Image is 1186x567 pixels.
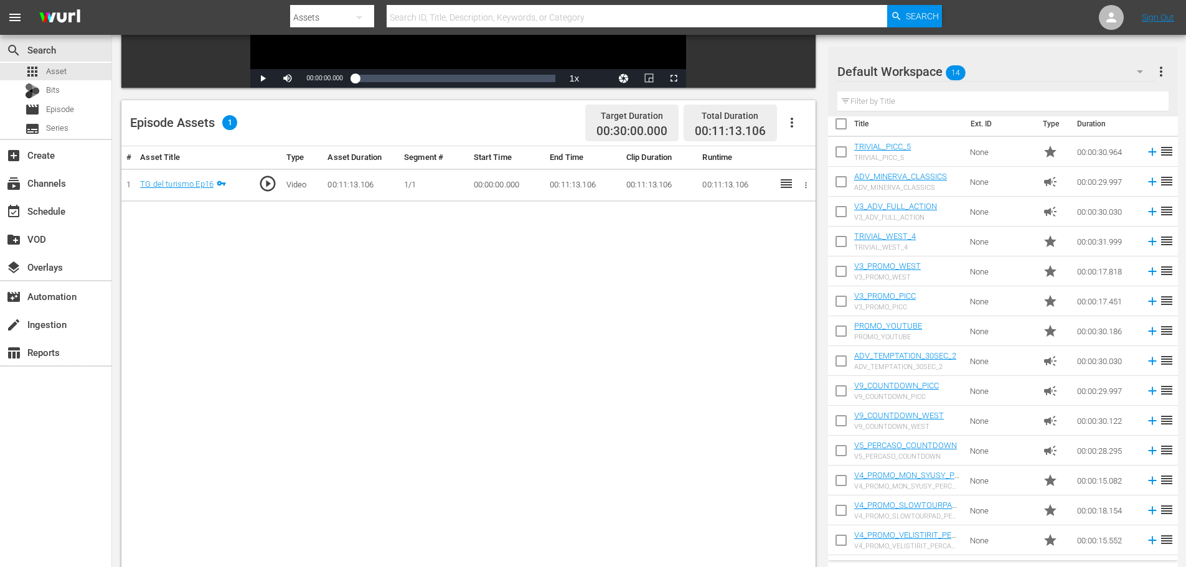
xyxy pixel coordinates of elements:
div: TRIVIAL_WEST_4 [854,243,916,251]
td: 00:00:17.818 [1072,256,1141,286]
svg: Add to Episode [1146,205,1159,218]
td: 00:00:17.451 [1072,286,1141,316]
button: Jump To Time [611,69,636,88]
span: Channels [6,176,21,191]
span: reorder [1159,233,1174,248]
button: Picture-in-Picture [636,69,661,88]
span: Promo [1043,234,1058,249]
span: Asset [25,64,40,79]
button: Mute [275,69,300,88]
div: V9_COUNTDOWN_PICC [854,393,939,401]
th: Segment # [399,146,468,169]
td: None [965,227,1038,256]
td: None [965,376,1038,406]
a: ADV_MINERVA_CLASSICS [854,172,947,181]
span: Episode [25,102,40,117]
td: 00:00:30.030 [1072,197,1141,227]
span: reorder [1159,383,1174,398]
button: Search [887,5,942,27]
td: 00:11:13.106 [545,169,621,202]
svg: Add to Episode [1146,474,1159,487]
td: None [965,256,1038,286]
td: 00:00:15.082 [1072,466,1141,495]
a: V9_COUNTDOWN_WEST [854,411,944,420]
svg: Add to Episode [1146,235,1159,248]
span: 00:00:00.000 [306,75,342,82]
span: Reports [6,345,21,360]
div: Target Duration [596,107,667,124]
div: Default Workspace [837,54,1155,89]
span: Promo [1043,533,1058,548]
td: None [965,346,1038,376]
a: V3_PROMO_PICC [854,291,916,301]
td: 00:11:13.106 [697,169,774,202]
div: V4_PROMO_MON_SYUSY_PERCASO [854,482,960,490]
td: 00:00:28.295 [1072,436,1141,466]
span: reorder [1159,204,1174,218]
svg: Add to Episode [1146,265,1159,278]
td: 1 [121,169,135,202]
a: V3_PROMO_WEST [854,261,921,271]
button: Fullscreen [661,69,686,88]
span: more_vert [1154,64,1169,79]
a: ADV_TEMPTATION_30SEC_2 [854,351,956,360]
div: Episode Assets [130,115,237,130]
div: Progress Bar [355,75,556,82]
svg: Add to Episode [1146,145,1159,159]
td: 1/1 [399,169,468,202]
th: Ext. ID [963,106,1035,141]
td: 00:00:18.154 [1072,495,1141,525]
span: 00:11:13.106 [695,124,766,138]
td: 00:00:29.997 [1072,167,1141,197]
a: V9_COUNTDOWN_PICC [854,381,939,390]
th: Clip Duration [621,146,698,169]
div: ADV_TEMPTATION_30SEC_2 [854,363,956,371]
div: Total Duration [695,107,766,124]
td: 00:11:13.106 [621,169,698,202]
span: Ad [1043,383,1058,398]
button: Playback Rate [562,69,586,88]
span: Series [46,122,68,134]
span: 1 [222,115,237,130]
td: None [965,316,1038,346]
div: V4_PROMO_VELISTIRIT_PERCASO [854,542,960,550]
a: V4_PROMO_MON_SYUSY_PERCASO [854,471,959,489]
span: Create [6,148,21,163]
td: Video [281,169,323,202]
span: Episode [46,103,74,116]
div: V3_PROMO_WEST [854,273,921,281]
span: reorder [1159,532,1174,547]
span: Promo [1043,473,1058,488]
div: V9_COUNTDOWN_WEST [854,423,944,431]
td: None [965,495,1038,525]
span: Promo [1043,144,1058,159]
td: 00:11:13.106 [322,169,399,202]
span: 00:30:00.000 [596,124,667,139]
span: Overlays [6,260,21,275]
span: Ad [1043,443,1058,458]
td: None [965,466,1038,495]
span: reorder [1159,144,1174,159]
span: reorder [1159,502,1174,517]
button: Play [250,69,275,88]
span: Asset [46,65,67,78]
td: 00:00:29.997 [1072,376,1141,406]
div: ADV_MINERVA_CLASSICS [854,184,947,192]
a: V5_PERCASO_COUNTDOWN [854,441,957,450]
svg: Add to Episode [1146,175,1159,189]
th: Asset Title [135,146,253,169]
td: None [965,197,1038,227]
span: reorder [1159,413,1174,428]
span: Ad [1043,174,1058,189]
th: # [121,146,135,169]
th: Type [1035,106,1070,141]
div: V3_ADV_FULL_ACTION [854,213,937,222]
button: more_vert [1154,57,1169,87]
span: Promo [1043,503,1058,518]
div: PROMO_YOUTUBE [854,333,922,341]
span: reorder [1159,353,1174,368]
span: reorder [1159,293,1174,308]
div: TRIVIAL_PICC_5 [854,154,911,162]
span: Search [906,5,939,27]
span: Bits [46,84,60,96]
